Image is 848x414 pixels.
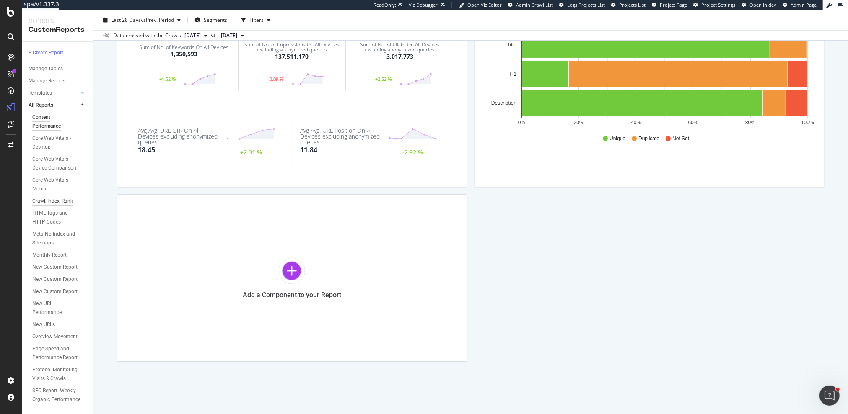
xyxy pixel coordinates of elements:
[508,2,553,8] a: Admin Crawl List
[239,150,263,155] div: +2.31 %
[29,64,87,73] a: Manage Tables
[749,2,776,8] span: Open in dev
[32,320,87,329] a: New URLs
[32,332,78,341] div: Overview Movement
[171,50,197,58] div: 1,350,593
[349,42,451,52] div: Sum of No. of Clicks On All Devices excluding anonymized queries
[32,176,87,193] a: Core Web Vitals - Mobile
[29,77,87,85] a: Manage Reports
[29,17,86,25] div: Reports
[32,345,82,362] div: Page Speed and Performance Report
[32,263,78,272] div: New Custom Report
[32,155,82,172] div: Core Web Vitals - Device Comparison
[652,2,687,8] a: Project Page
[32,365,87,383] a: Protocol Monitoring - Visits & Crawls
[742,2,776,8] a: Open in dev
[567,2,605,8] span: Logs Projects List
[32,275,78,284] div: New Custom Report
[32,287,78,296] div: New Custom Report
[32,176,80,193] div: Core Web Vitals - Mobile
[672,135,689,142] span: Not Set
[32,299,79,317] div: New URL Performance
[745,120,755,126] text: 80%
[111,16,141,23] span: Last 28 Days
[32,345,87,362] a: Page Speed and Performance Report
[218,31,247,41] button: [DATE]
[32,113,79,131] div: Content Performance
[139,45,228,50] div: Sum of No. of Keywords On All Devices
[29,89,78,98] a: Templates
[138,128,218,145] div: Avg Avg. URL CTR On All Devices excluding anonymized queries
[181,31,211,41] button: [DATE]
[491,100,516,106] text: Description
[801,120,814,126] text: 100%
[611,2,646,8] a: Projects List
[32,251,67,260] div: Monthly Report
[386,52,413,61] div: 3,017,773
[29,101,78,110] a: All Reports
[32,197,73,206] div: Crawl, Index, Rank
[660,2,687,8] span: Project Page
[32,230,87,247] a: Meta No Index and Sitemaps
[32,263,87,272] a: New Custom Report
[29,77,65,85] div: Manage Reports
[141,16,174,23] span: vs Prev. Period
[32,230,80,247] div: Meta No Index and Sitemaps
[211,31,218,39] span: vs
[510,71,516,77] text: H1
[113,32,181,39] div: Data crossed with the Crawls
[238,13,274,27] button: Filters
[638,135,659,142] span: Duplicate
[32,299,87,317] a: New URL Performance
[29,25,86,35] div: CustomReports
[184,32,201,39] span: 2025 Aug. 27th
[619,2,646,8] span: Projects List
[32,209,80,226] div: HTML Tags and HTTP Codes
[191,13,231,27] button: Segments
[32,113,87,131] a: Content Performance
[32,197,87,206] a: Crawl, Index, Rank
[573,120,583,126] text: 20%
[32,209,87,226] a: HTML Tags and HTTP Codes
[609,135,625,142] span: Unique
[29,89,52,98] div: Templates
[373,2,396,8] div: ReadOnly:
[29,49,63,57] div: + Create Report
[467,2,502,8] span: Open Viz Editor
[559,2,605,8] a: Logs Projects List
[783,2,817,8] a: Admin Page
[32,365,82,383] div: Protocol Monitoring - Visits & Crawls
[693,2,735,8] a: Project Settings
[459,2,502,8] a: Open Viz Editor
[29,64,63,73] div: Manage Tables
[32,134,80,152] div: Core Web Vitals - Desktop
[401,150,425,155] div: -2.92 %
[29,101,53,110] div: All Reports
[260,77,292,81] div: -0.09 %
[275,52,309,61] div: 137,511,170
[701,2,735,8] span: Project Settings
[32,275,87,284] a: New Custom Report
[368,77,400,81] div: +2.52 %
[301,128,380,145] div: Avg Avg. URL Position On All Devices excluding anonymized queries
[100,13,184,27] button: Last 28 DaysvsPrev. Period
[32,134,87,152] a: Core Web Vitals - Desktop
[221,32,237,39] span: 2025 Jul. 30th
[241,42,342,52] div: Sum of No. of Impressions On All Devices excluding anonymized queries
[32,320,55,329] div: New URLs
[301,145,318,155] div: 11.84
[631,120,641,126] text: 40%
[32,155,87,172] a: Core Web Vitals - Device Comparison
[29,49,87,57] a: + Create Report
[152,77,184,81] div: +1.52 %
[516,2,553,8] span: Admin Crawl List
[791,2,817,8] span: Admin Page
[32,251,87,260] a: Monthly Report
[481,30,818,127] div: A chart.
[507,42,516,48] text: Title
[32,332,87,341] a: Overview Movement
[243,291,341,299] div: Add a Component to your Report
[32,287,87,296] a: New Custom Report
[409,2,439,8] div: Viz Debugger:
[249,16,264,23] div: Filters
